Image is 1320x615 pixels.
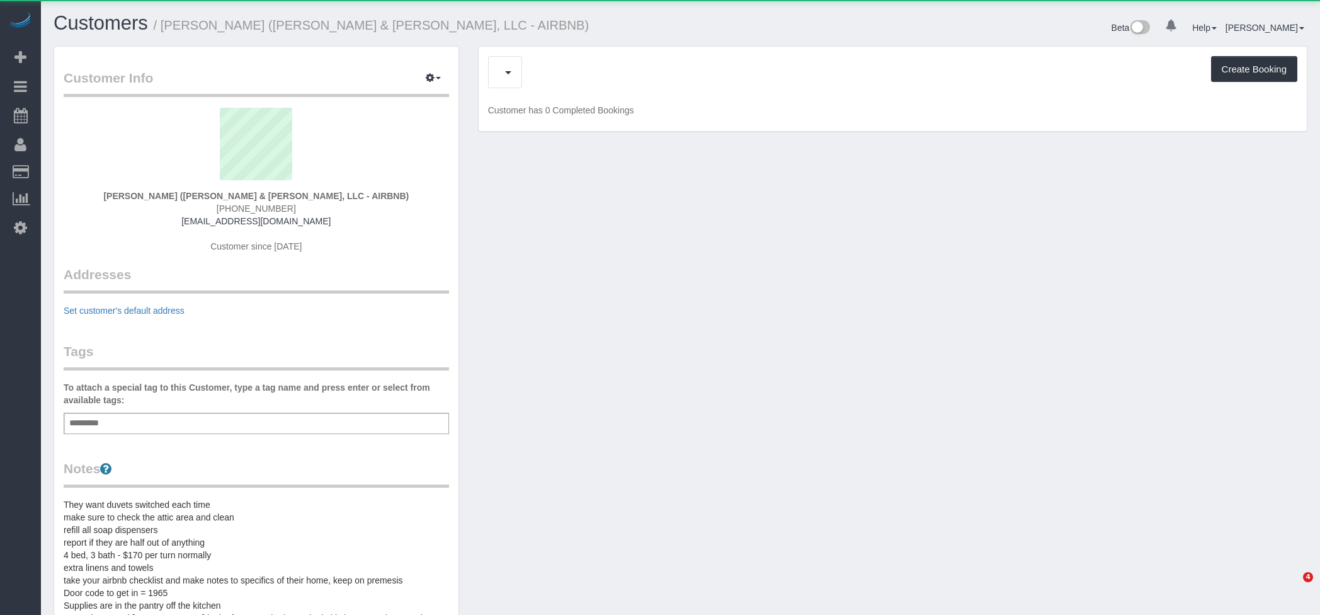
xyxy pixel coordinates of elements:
[1277,572,1307,602] iframe: Intercom live chat
[210,241,302,251] span: Customer since [DATE]
[1303,572,1313,582] span: 4
[1226,23,1304,33] a: [PERSON_NAME]
[64,306,185,316] a: Set customer's default address
[217,204,296,214] span: [PHONE_NUMBER]
[154,18,589,32] small: / [PERSON_NAME] ([PERSON_NAME] & [PERSON_NAME], LLC - AIRBNB)
[1192,23,1217,33] a: Help
[1112,23,1151,33] a: Beta
[54,12,148,34] a: Customers
[488,104,1297,117] p: Customer has 0 Completed Bookings
[1211,56,1297,83] button: Create Booking
[64,381,449,406] label: To attach a special tag to this Customer, type a tag name and press enter or select from availabl...
[1129,20,1150,37] img: New interface
[181,216,331,226] a: [EMAIL_ADDRESS][DOMAIN_NAME]
[64,69,449,97] legend: Customer Info
[103,191,409,201] strong: [PERSON_NAME] ([PERSON_NAME] & [PERSON_NAME], LLC - AIRBNB)
[64,459,449,488] legend: Notes
[64,342,449,371] legend: Tags
[8,13,33,30] img: Automaid Logo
